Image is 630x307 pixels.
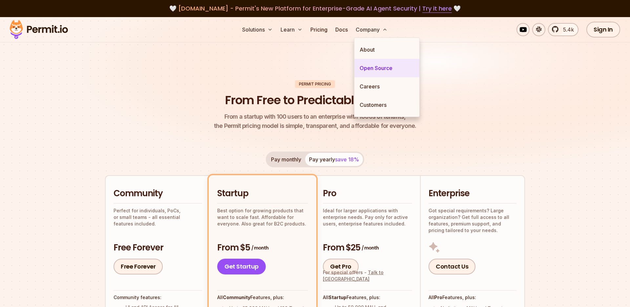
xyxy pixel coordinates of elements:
p: Best option for growing products that want to scale fast. Affordable for everyone. Also great for... [217,207,308,227]
h2: Pro [323,188,412,200]
strong: Startup [328,295,346,300]
a: About [354,40,419,59]
h2: Community [114,188,202,200]
h2: Startup [217,188,308,200]
a: Docs [333,23,350,36]
p: Got special requirements? Large organization? Get full access to all features, premium support, a... [429,207,516,234]
a: Sign In [586,22,620,37]
a: Contact Us [429,259,475,274]
div: 🤍 🤍 [16,4,614,13]
p: Perfect for individuals, PoCs, or small teams - all essential features included. [114,207,202,227]
img: Permit logo [7,18,71,41]
h1: From Free to Predictable Scaling [225,92,405,108]
span: / month [362,245,379,251]
h2: Enterprise [429,188,516,200]
a: Get Startup [217,259,266,274]
h3: From $25 [323,242,412,254]
h3: From $5 [217,242,308,254]
span: From a startup with 100 users to an enterprise with 1000s of tenants, [214,112,416,121]
h4: All Features, plus: [323,294,412,301]
span: 5.4k [559,26,574,34]
button: Pay monthly [267,153,305,166]
h3: Free Forever [114,242,202,254]
p: Ideal for larger applications with enterprise needs. Pay only for active users, enterprise featur... [323,207,412,227]
span: [DOMAIN_NAME] - Permit's New Platform for Enterprise-Grade AI Agent Security | [178,4,452,12]
h4: All Features, plus: [217,294,308,301]
p: the Permit pricing model is simple, transparent, and affordable for everyone. [214,112,416,130]
span: / month [251,245,268,251]
a: Customers [354,96,419,114]
a: Open Source [354,59,419,77]
h4: All Features, plus: [429,294,516,301]
a: Try it here [422,4,452,13]
a: 5.4k [548,23,578,36]
a: Get Pro [323,259,359,274]
strong: Pro [434,295,442,300]
a: Careers [354,77,419,96]
strong: Community [223,295,250,300]
button: Solutions [240,23,275,36]
button: Company [353,23,390,36]
a: Free Forever [114,259,163,274]
h4: Community features: [114,294,202,301]
a: Pricing [308,23,330,36]
button: Learn [278,23,305,36]
div: Permit Pricing [295,80,335,88]
div: For special offers - [323,269,412,282]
